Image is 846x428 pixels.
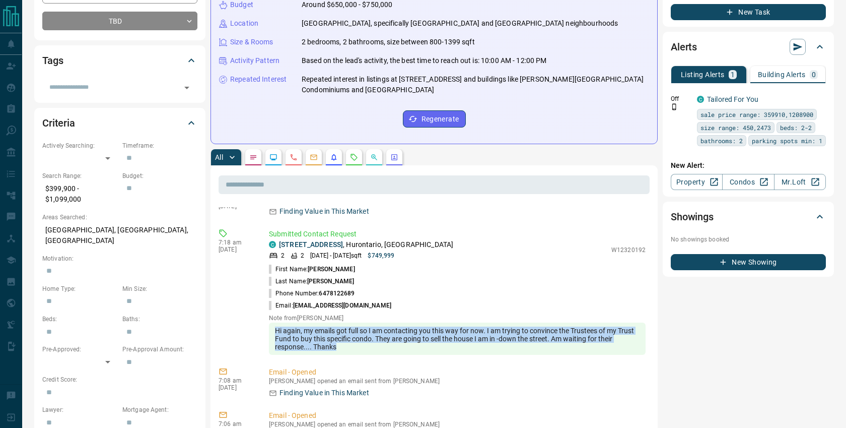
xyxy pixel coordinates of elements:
p: [DATE] - [DATE] sqft [310,251,362,260]
p: Submitted Contact Request [269,229,646,239]
p: [GEOGRAPHIC_DATA], [GEOGRAPHIC_DATA], [GEOGRAPHIC_DATA] [42,222,197,249]
p: New Alert: [671,160,826,171]
div: Criteria [42,111,197,135]
svg: Lead Browsing Activity [269,153,277,161]
a: [STREET_ADDRESS] [279,240,343,249]
p: Beds: [42,315,117,324]
p: Actively Searching: [42,141,117,150]
p: Note from [PERSON_NAME] [269,315,646,322]
p: Size & Rooms [230,37,273,47]
a: Tailored For You [707,95,758,103]
p: Activity Pattern [230,55,279,66]
p: $749,999 [368,251,394,260]
svg: Emails [310,153,318,161]
p: Listing Alerts [681,71,725,78]
p: Finding Value in This Market [279,206,369,217]
button: Regenerate [403,110,466,128]
div: Showings [671,205,826,229]
div: condos.ca [697,96,704,103]
p: 2 bedrooms, 2 bathrooms, size between 800-1399 sqft [302,37,475,47]
p: Pre-Approved: [42,345,117,354]
p: Email - Opened [269,410,646,421]
p: , Hurontario, [GEOGRAPHIC_DATA] [279,239,453,250]
p: Lawyer: [42,405,117,414]
span: [PERSON_NAME] [308,266,355,273]
div: Alerts [671,35,826,59]
svg: Agent Actions [390,153,398,161]
p: Baths: [122,315,197,324]
p: Phone Number: [269,289,355,298]
a: Mr.Loft [774,174,826,190]
p: 7:08 am [219,377,254,384]
div: condos.ca [269,241,276,248]
p: Areas Searched: [42,213,197,222]
p: Min Size: [122,284,197,293]
p: 2 [281,251,285,260]
p: Location [230,18,258,29]
p: [PERSON_NAME] opened an email sent from [PERSON_NAME] [269,421,646,428]
p: [DATE] [219,246,254,253]
p: Repeated interest in listings at [STREET_ADDRESS] and buildings like [PERSON_NAME][GEOGRAPHIC_DAT... [302,74,649,95]
button: New Task [671,4,826,20]
p: Repeated Interest [230,74,287,85]
p: Off [671,94,691,103]
a: Property [671,174,723,190]
svg: Push Notification Only [671,103,678,110]
div: Hi again, my emails got full so I am contacting you this way for now. I am trying to convince the... [269,323,646,355]
p: Building Alerts [758,71,806,78]
p: 2 [301,251,304,260]
p: Home Type: [42,284,117,293]
span: beds: 2-2 [780,123,812,133]
p: 7:06 am [219,420,254,427]
p: [GEOGRAPHIC_DATA], specifically [GEOGRAPHIC_DATA] and [GEOGRAPHIC_DATA] neighbourhoods [302,18,618,29]
span: parking spots min: 1 [752,136,822,146]
div: Tags [42,48,197,73]
p: Last Name: [269,277,355,286]
p: Budget: [122,171,197,180]
p: [PERSON_NAME] opened an email sent from [PERSON_NAME] [269,378,646,385]
p: Credit Score: [42,375,197,384]
p: Search Range: [42,171,117,180]
h2: Tags [42,52,63,69]
button: Open [180,81,194,95]
p: 1 [731,71,735,78]
svg: Listing Alerts [330,153,338,161]
span: bathrooms: 2 [700,136,743,146]
button: New Showing [671,254,826,270]
p: 0 [812,71,816,78]
svg: Requests [350,153,358,161]
span: [EMAIL_ADDRESS][DOMAIN_NAME] [293,302,391,309]
h2: Showings [671,209,714,225]
p: Timeframe: [122,141,197,150]
p: All [215,154,223,161]
p: No showings booked [671,235,826,244]
p: Finding Value in This Market [279,388,369,398]
p: $399,900 - $1,099,000 [42,180,117,208]
div: TBD [42,12,197,30]
span: sale price range: 359910,1208900 [700,109,813,119]
span: 6478122689 [319,290,355,297]
p: Pre-Approval Amount: [122,345,197,354]
a: Condos [722,174,774,190]
p: Email: [269,301,391,310]
p: Email - Opened [269,367,646,378]
h2: Alerts [671,39,697,55]
p: Motivation: [42,254,197,263]
svg: Notes [249,153,257,161]
p: 7:18 am [219,239,254,246]
p: Mortgage Agent: [122,405,197,414]
h2: Criteria [42,115,75,131]
svg: Calls [290,153,298,161]
p: W12320192 [611,246,646,255]
p: First Name: [269,265,355,274]
p: [DATE] [219,384,254,391]
svg: Opportunities [370,153,378,161]
span: [PERSON_NAME] [307,278,354,285]
p: Based on the lead's activity, the best time to reach out is: 10:00 AM - 12:00 PM [302,55,547,66]
span: size range: 450,2473 [700,123,771,133]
